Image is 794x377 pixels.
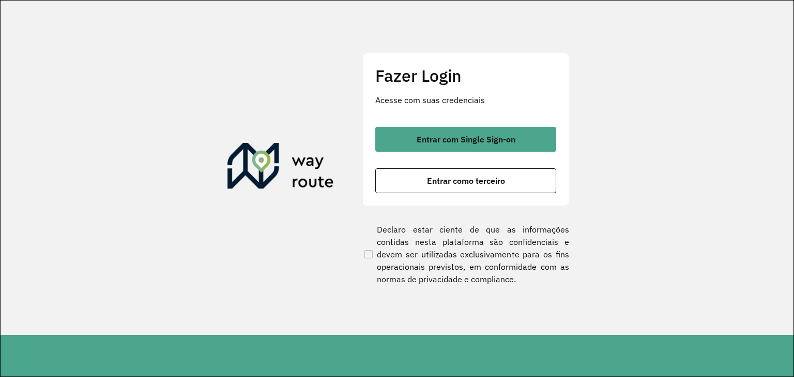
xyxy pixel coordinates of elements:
h2: Fazer Login [375,66,556,85]
button: button [375,127,556,152]
span: Entrar como terceiro [427,177,505,185]
img: Roteirizador AmbevTech [227,143,334,193]
button: button [375,168,556,193]
span: Entrar com Single Sign-on [417,135,515,143]
label: Declaro estar ciente de que as informações contidas nesta plataforma são confidenciais e devem se... [362,223,569,285]
p: Acesse com suas credenciais [375,94,556,106]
